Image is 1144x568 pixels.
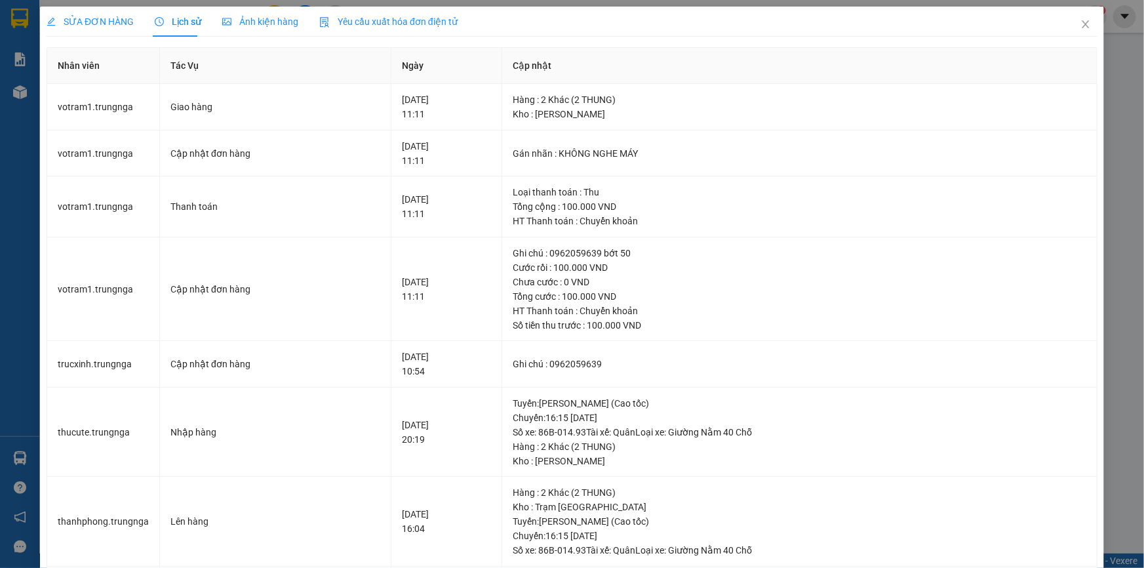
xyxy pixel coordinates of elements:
div: HT Thanh toán : Chuyển khoản [513,214,1086,228]
div: Tổng cước : 100.000 VND [513,289,1086,304]
th: Tác Vụ [160,48,391,84]
div: Gán nhãn : KHÔNG NGHE MÁY [513,146,1086,161]
div: Kho : [PERSON_NAME] [513,454,1086,468]
th: Nhân viên [47,48,160,84]
div: [DATE] 11:11 [402,192,491,221]
div: Tuyến : [PERSON_NAME] (Cao tốc) Chuyến: 16:15 [DATE] Số xe: 86B-014.93 Tài xế: Quân Loại xe: Giườ... [513,396,1086,439]
div: Giao hàng [170,100,380,114]
span: picture [222,17,231,26]
div: Hàng : 2 Khác (2 THUNG) [513,439,1086,454]
div: Ghi chú : 0962059639 bớt 50 [513,246,1086,260]
span: Yêu cầu xuất hóa đơn điện tử [319,16,458,27]
th: Cập nhật [502,48,1097,84]
div: [DATE] 20:19 [402,418,491,447]
span: edit [47,17,56,26]
div: [DATE] 10:54 [402,350,491,378]
div: [DATE] 16:04 [402,507,491,536]
div: Tuyến : [PERSON_NAME] (Cao tốc) Chuyến: 16:15 [DATE] Số xe: 86B-014.93 Tài xế: Quân Loại xe: Giườ... [513,514,1086,558]
div: Nhập hàng [170,425,380,439]
td: votram1.trungnga [47,237,160,342]
div: HT Thanh toán : Chuyển khoản [513,304,1086,318]
div: Kho : [PERSON_NAME] [513,107,1086,121]
div: [DATE] 11:11 [402,275,491,304]
td: votram1.trungnga [47,176,160,237]
td: thanhphong.trungnga [47,477,160,567]
div: [DATE] 11:11 [402,92,491,121]
div: Hàng : 2 Khác (2 THUNG) [513,92,1086,107]
span: clock-circle [155,17,164,26]
img: icon [319,17,330,28]
div: Loại thanh toán : Thu [513,185,1086,199]
div: Cập nhật đơn hàng [170,282,380,296]
td: votram1.trungnga [47,84,160,131]
td: thucute.trungnga [47,388,160,477]
div: Hàng : 2 Khác (2 THUNG) [513,485,1086,500]
span: Lịch sử [155,16,201,27]
div: Cập nhật đơn hàng [170,357,380,371]
div: Ghi chú : 0962059639 [513,357,1086,371]
div: Cập nhật đơn hàng [170,146,380,161]
div: Tổng cộng : 100.000 VND [513,199,1086,214]
div: Cước rồi : 100.000 VND [513,260,1086,275]
span: close [1080,19,1091,30]
td: trucxinh.trungnga [47,341,160,388]
button: Close [1067,7,1104,43]
div: Chưa cước : 0 VND [513,275,1086,289]
div: Thanh toán [170,199,380,214]
span: SỬA ĐƠN HÀNG [47,16,134,27]
div: Số tiền thu trước : 100.000 VND [513,318,1086,333]
td: votram1.trungnga [47,131,160,177]
span: Ảnh kiện hàng [222,16,298,27]
div: [DATE] 11:11 [402,139,491,168]
div: Lên hàng [170,514,380,529]
div: Kho : Trạm [GEOGRAPHIC_DATA] [513,500,1086,514]
th: Ngày [391,48,502,84]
